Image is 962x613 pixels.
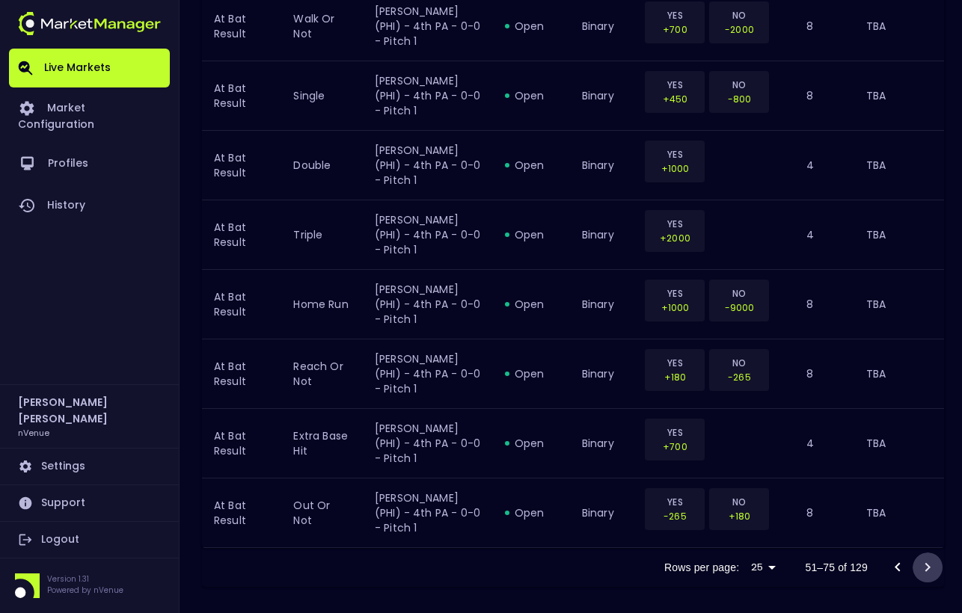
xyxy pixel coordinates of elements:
[655,509,695,523] p: -265
[805,560,868,575] p: 51–75 of 129
[655,356,695,370] p: YES
[745,557,781,579] div: 25
[655,370,695,384] p: +180
[281,131,363,200] td: double
[794,478,854,548] td: 8
[794,339,854,409] td: 8
[854,339,944,409] td: TBA
[655,8,695,22] p: YES
[570,200,639,270] td: binary
[9,573,170,598] div: Version 1.31Powered by nVenue
[505,88,558,103] div: open
[854,200,944,270] td: TBA
[570,339,639,409] td: binary
[719,301,759,315] p: -9000
[655,92,695,106] p: +450
[505,158,558,173] div: open
[505,436,558,451] div: open
[47,573,123,585] p: Version 1.31
[570,61,639,131] td: binary
[794,61,854,131] td: 8
[794,200,854,270] td: 4
[505,366,558,381] div: open
[719,8,759,22] p: NO
[281,478,363,548] td: out or not
[363,409,493,478] td: [PERSON_NAME] (PHI) - 4th PA - 0-0 - Pitch 1
[794,409,854,478] td: 4
[202,270,281,339] td: At Bat Result
[854,270,944,339] td: TBA
[9,449,170,484] a: Settings
[18,12,161,35] img: logo
[281,200,363,270] td: triple
[655,161,695,176] p: +1000
[719,78,759,92] p: NO
[363,339,493,409] td: [PERSON_NAME] (PHI) - 4th PA - 0-0 - Pitch 1
[9,522,170,558] a: Logout
[655,301,695,315] p: +1000
[9,485,170,521] a: Support
[202,478,281,548] td: At Bat Result
[363,131,493,200] td: [PERSON_NAME] (PHI) - 4th PA - 0-0 - Pitch 1
[9,87,170,143] a: Market Configuration
[570,270,639,339] td: binary
[9,49,170,87] a: Live Markets
[202,409,281,478] td: At Bat Result
[202,61,281,131] td: At Bat Result
[570,131,639,200] td: binary
[664,560,739,575] p: Rows per page:
[363,270,493,339] td: [PERSON_NAME] (PHI) - 4th PA - 0-0 - Pitch 1
[363,200,493,270] td: [PERSON_NAME] (PHI) - 4th PA - 0-0 - Pitch 1
[719,356,759,370] p: NO
[854,478,944,548] td: TBA
[719,22,759,37] p: -2000
[570,478,639,548] td: binary
[363,478,493,548] td: [PERSON_NAME] (PHI) - 4th PA - 0-0 - Pitch 1
[505,227,558,242] div: open
[18,427,49,438] h3: nVenue
[719,495,759,509] p: NO
[854,61,944,131] td: TBA
[505,505,558,520] div: open
[202,131,281,200] td: At Bat Result
[854,131,944,200] td: TBA
[655,78,695,92] p: YES
[794,131,854,200] td: 4
[719,286,759,301] p: NO
[655,22,695,37] p: +700
[719,92,759,106] p: -800
[47,585,123,596] p: Powered by nVenue
[655,217,695,231] p: YES
[281,339,363,409] td: reach or not
[655,286,695,301] p: YES
[655,147,695,161] p: YES
[655,440,695,454] p: +700
[281,270,363,339] td: home run
[655,425,695,440] p: YES
[363,61,493,131] td: [PERSON_NAME] (PHI) - 4th PA - 0-0 - Pitch 1
[281,409,363,478] td: extra base hit
[202,339,281,409] td: At Bat Result
[9,143,170,185] a: Profiles
[655,231,695,245] p: +2000
[655,495,695,509] p: YES
[794,270,854,339] td: 8
[719,509,759,523] p: +180
[505,19,558,34] div: open
[854,409,944,478] td: TBA
[719,370,759,384] p: -265
[202,200,281,270] td: At Bat Result
[913,552,943,582] button: Go to next page
[883,552,913,582] button: Go to previous page
[18,394,161,427] h2: [PERSON_NAME] [PERSON_NAME]
[570,409,639,478] td: binary
[9,185,170,227] a: History
[281,61,363,131] td: single
[505,297,558,312] div: open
